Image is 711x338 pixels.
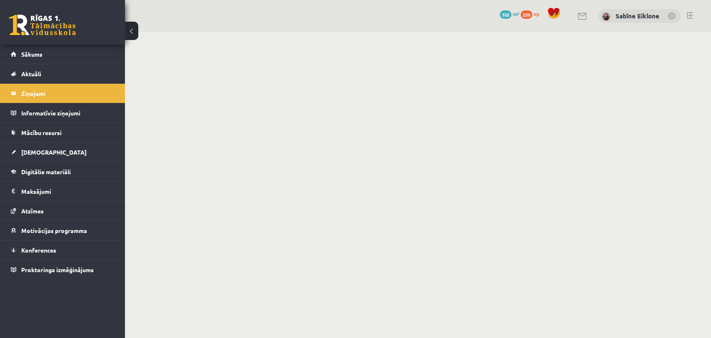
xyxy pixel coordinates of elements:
span: 102 [500,10,511,19]
a: Digitālie materiāli [11,162,115,181]
a: Atzīmes [11,201,115,220]
a: Maksājumi [11,182,115,201]
a: Sabīne Eiklone [616,12,659,20]
a: Konferences [11,240,115,260]
span: Sākums [21,50,42,58]
a: [DEMOGRAPHIC_DATA] [11,143,115,162]
a: Mācību resursi [11,123,115,142]
a: 220 xp [521,10,543,17]
span: Digitālie materiāli [21,168,71,175]
img: Sabīne Eiklone [602,13,610,21]
a: Aktuāli [11,64,115,83]
legend: Informatīvie ziņojumi [21,103,115,123]
span: xp [534,10,539,17]
span: Atzīmes [21,207,44,215]
a: Rīgas 1. Tālmācības vidusskola [9,15,76,35]
span: Proktoringa izmēģinājums [21,266,94,273]
a: Informatīvie ziņojumi [11,103,115,123]
span: Konferences [21,246,56,254]
span: mP [513,10,519,17]
a: Proktoringa izmēģinājums [11,260,115,279]
legend: Maksājumi [21,182,115,201]
span: [DEMOGRAPHIC_DATA] [21,148,87,156]
a: Motivācijas programma [11,221,115,240]
span: Aktuāli [21,70,41,78]
span: 220 [521,10,532,19]
a: Ziņojumi [11,84,115,103]
a: 102 mP [500,10,519,17]
legend: Ziņojumi [21,84,115,103]
span: Motivācijas programma [21,227,87,234]
a: Sākums [11,45,115,64]
span: Mācību resursi [21,129,62,136]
